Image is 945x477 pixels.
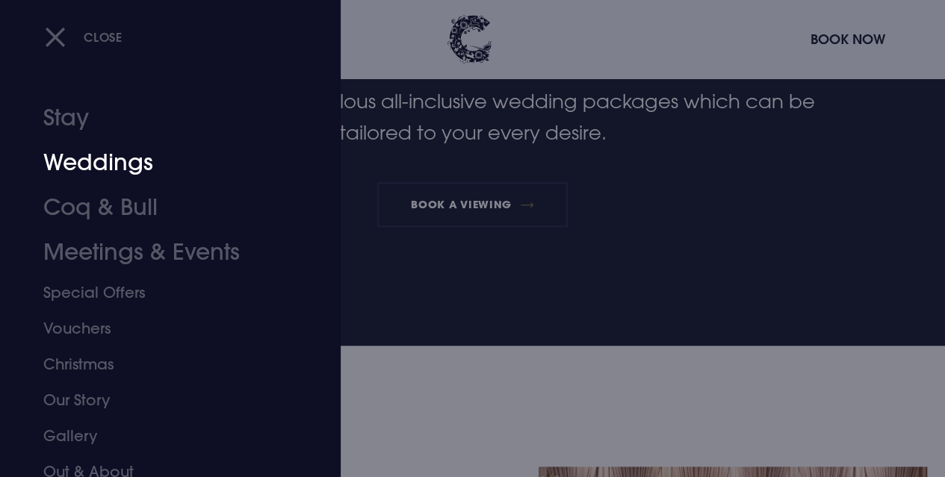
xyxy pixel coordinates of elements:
a: Christmas [43,346,277,382]
a: Meetings & Events [43,230,277,275]
a: Our Story [43,382,277,418]
a: Coq & Bull [43,185,277,230]
a: Special Offers [43,275,277,311]
a: Weddings [43,140,277,185]
a: Gallery [43,418,277,454]
a: Vouchers [43,311,277,346]
span: Close [84,29,123,45]
a: Stay [43,96,277,140]
button: Close [45,22,123,52]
